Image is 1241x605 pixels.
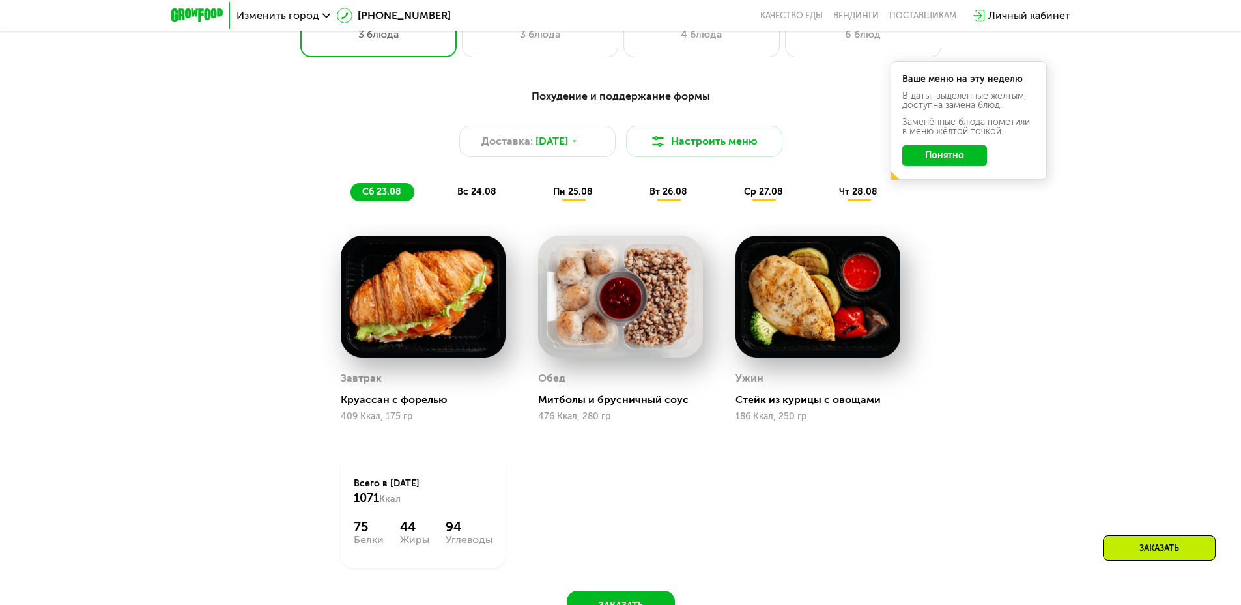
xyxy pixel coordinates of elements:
div: 409 Ккал, 175 гр [341,412,506,422]
div: Заменённые блюда пометили в меню жёлтой точкой. [902,118,1035,136]
div: 186 Ккал, 250 гр [735,412,900,422]
div: 75 [354,519,384,535]
div: 6 блюд [799,27,928,42]
div: Заказать [1103,535,1216,561]
a: Вендинги [833,10,879,21]
div: Стейк из курицы с овощами [735,393,911,406]
span: Ккал [379,494,401,505]
span: вс 24.08 [457,186,496,197]
div: Завтрак [341,369,382,388]
div: 4 блюда [637,27,766,42]
span: сб 23.08 [362,186,401,197]
div: 44 [400,519,429,535]
div: 94 [446,519,492,535]
div: Митболы и брусничный соус [538,393,713,406]
div: 3 блюда [476,27,605,42]
a: Качество еды [760,10,823,21]
button: Настроить меню [626,126,782,157]
div: Белки [354,535,384,545]
span: Доставка: [481,134,533,149]
a: [PHONE_NUMBER] [337,8,451,23]
div: поставщикам [889,10,956,21]
span: чт 28.08 [839,186,877,197]
div: Круассан с форелью [341,393,516,406]
span: 1071 [354,491,379,505]
div: Похудение и поддержание формы [235,89,1006,105]
div: В даты, выделенные желтым, доступна замена блюд. [902,92,1035,110]
div: Ужин [735,369,763,388]
span: ср 27.08 [744,186,783,197]
div: Ваше меню на эту неделю [902,75,1035,84]
span: Изменить город [236,10,319,21]
div: 476 Ккал, 280 гр [538,412,703,422]
div: Обед [538,369,565,388]
button: Понятно [902,145,987,166]
div: Углеводы [446,535,492,545]
div: Жиры [400,535,429,545]
span: [DATE] [535,134,568,149]
div: Всего в [DATE] [354,477,492,506]
span: пн 25.08 [553,186,593,197]
div: 3 блюда [314,27,443,42]
div: Личный кабинет [988,8,1070,23]
span: вт 26.08 [649,186,687,197]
